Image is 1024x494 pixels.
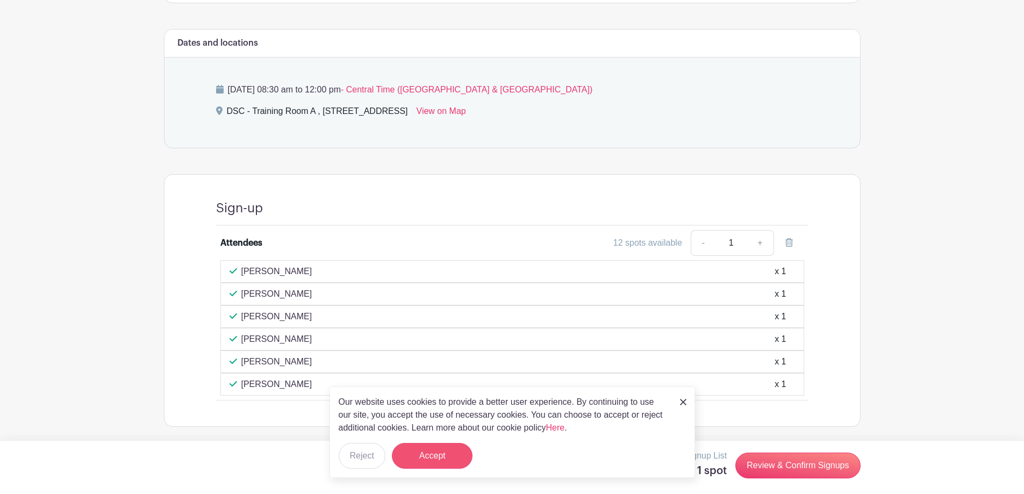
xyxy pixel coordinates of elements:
[775,288,786,300] div: x 1
[691,230,715,256] a: -
[775,265,786,278] div: x 1
[392,443,472,469] button: Accept
[227,105,408,122] div: DSC - Training Room A , [STREET_ADDRESS]
[341,85,592,94] span: - Central Time ([GEOGRAPHIC_DATA] & [GEOGRAPHIC_DATA])
[613,237,682,249] div: 12 spots available
[417,105,466,122] a: View on Map
[216,201,263,216] h4: Sign-up
[775,333,786,346] div: x 1
[775,378,786,391] div: x 1
[775,355,786,368] div: x 1
[177,38,258,48] h6: Dates and locations
[735,453,860,478] a: Review & Confirm Signups
[216,83,808,96] p: [DATE] 08:30 am to 12:00 pm
[241,378,312,391] p: [PERSON_NAME]
[684,449,727,462] p: Signup List
[339,443,385,469] button: Reject
[241,288,312,300] p: [PERSON_NAME]
[684,464,727,477] h5: 1 spot
[339,396,669,434] p: Our website uses cookies to provide a better user experience. By continuing to use our site, you ...
[241,333,312,346] p: [PERSON_NAME]
[747,230,774,256] a: +
[241,310,312,323] p: [PERSON_NAME]
[775,310,786,323] div: x 1
[241,265,312,278] p: [PERSON_NAME]
[241,355,312,368] p: [PERSON_NAME]
[680,399,686,405] img: close_button-5f87c8562297e5c2d7936805f587ecaba9071eb48480494691a3f1689db116b3.svg
[546,423,565,432] a: Here
[220,237,262,249] div: Attendees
